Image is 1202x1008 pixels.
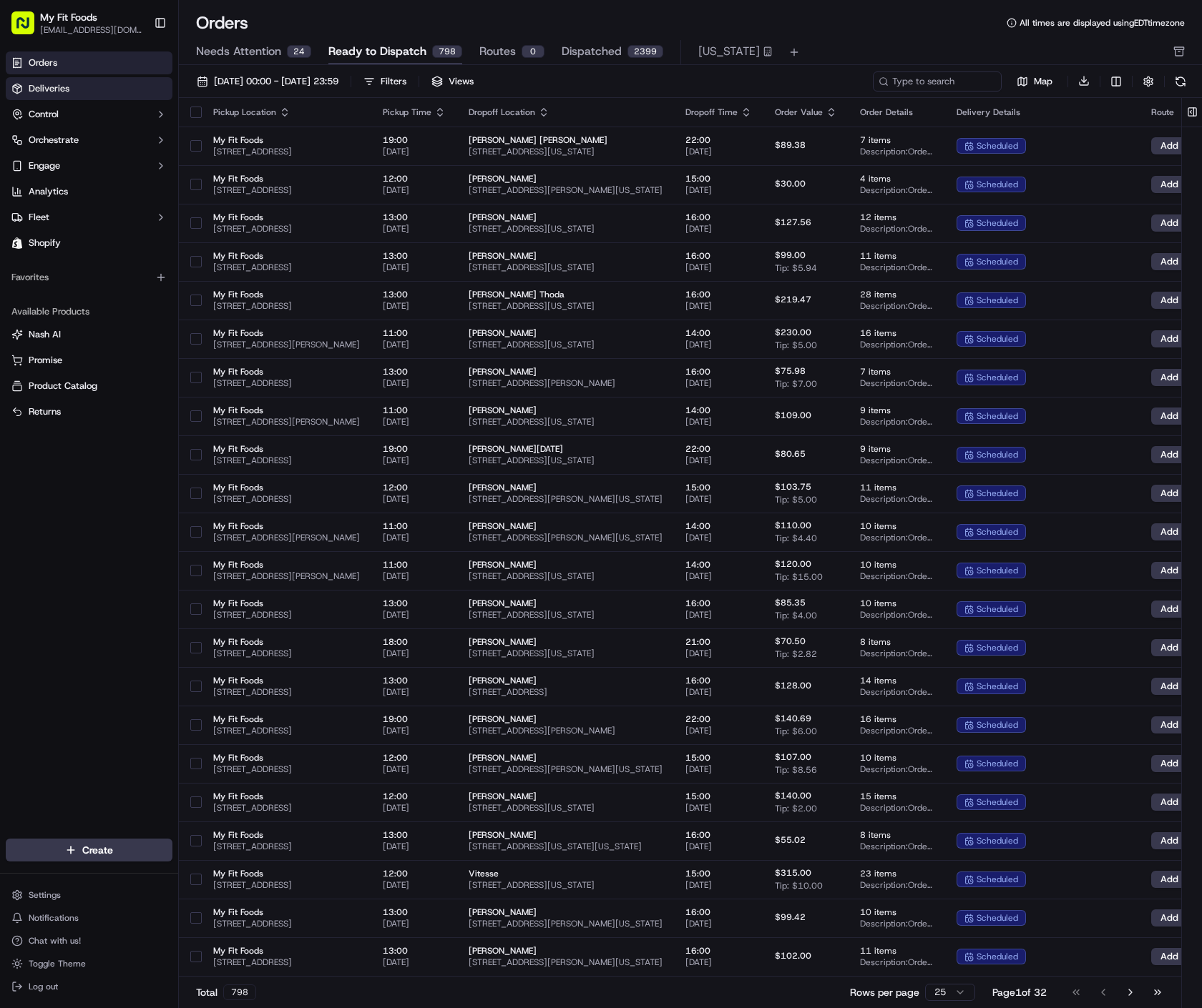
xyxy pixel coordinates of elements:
button: Views [425,71,480,92]
span: My Fit Foods [213,443,360,455]
span: 22:00 [685,134,752,146]
h1: Orders [196,11,248,34]
span: [STREET_ADDRESS][PERSON_NAME][US_STATE] [469,184,663,196]
span: 13:00 [383,250,446,262]
span: [PERSON_NAME] [469,559,663,570]
span: My Fit Foods [213,482,360,493]
img: 8571987876998_91fb9ceb93ad5c398215_72.jpg [30,136,56,162]
span: Deliveries [29,82,69,95]
span: scheduled [977,333,1018,345]
span: My Fit Foods [213,559,360,570]
div: Filters [381,75,406,88]
div: 💻 [121,320,132,332]
span: 14:00 [685,559,752,570]
span: [STREET_ADDRESS][US_STATE] [469,146,663,157]
span: Chat with us! [29,935,81,947]
span: Description: Order #819019, Customer: [PERSON_NAME] [PERSON_NAME], 4th Order, [US_STATE], Day: [D... [860,146,934,157]
img: Wisdom Oko [14,246,37,274]
span: [STREET_ADDRESS][US_STATE] [469,648,663,659]
span: Description: Order #883046, Customer: [PERSON_NAME], Customer's 72 Order, [US_STATE], Day: [DATE]... [860,493,934,505]
span: [DATE] [383,377,446,389]
span: Analytics [29,185,68,198]
span: $120.00 [775,558,811,570]
span: [DATE] [685,493,752,505]
button: My Fit Foods [40,10,97,24]
div: Delivery Details [957,107,1128,118]
button: Log out [6,977,172,997]
span: Orchestrate [29,134,79,147]
button: Start new chat [243,140,260,157]
span: [PERSON_NAME] [469,520,663,532]
span: Description: Order #886100, Customer: [PERSON_NAME], Customer's 13 Order, [US_STATE], Day: [DATE]... [860,609,934,621]
span: Tip: $4.00 [775,610,817,621]
span: Create [82,843,113,857]
span: [DATE] [685,532,752,543]
span: 12 items [860,212,934,223]
span: [DATE] [163,260,192,271]
span: 9 items [860,405,934,416]
span: Dispatched [562,43,622,60]
button: Notifications [6,908,172,928]
button: Fleet [6,206,172,229]
span: 4 items [860,173,934,184]
button: Filters [357,71,413,92]
span: Settings [29,889,61,901]
span: [DATE] 00:00 - [DATE] 23:59 [214,75,338,88]
button: Orchestrate [6,129,172,152]
span: 22:00 [685,443,752,455]
span: 14:00 [685,405,752,416]
span: 15:00 [685,173,752,184]
span: 19:00 [383,443,446,455]
a: Product Catalog [11,380,167,392]
span: 9 items [860,443,934,455]
a: 💻API Documentation [115,313,235,339]
span: [PERSON_NAME] [469,327,663,339]
span: [DATE] [685,300,752,312]
span: 10 items [860,520,934,532]
div: Dropoff Location [469,107,663,118]
span: • [155,221,160,232]
span: $80.65 [775,448,806,460]
span: My Fit Foods [213,520,360,532]
span: [PERSON_NAME][DATE] [469,443,663,455]
span: 21:00 [685,636,752,648]
div: 2399 [627,45,663,58]
button: Nash AI [6,323,172,346]
span: [DATE] [383,146,446,157]
span: Tip: $5.00 [775,340,817,351]
span: scheduled [977,295,1018,306]
button: Map [1007,73,1062,90]
span: [PERSON_NAME] [469,405,663,416]
span: All times are displayed using EDT timezone [1020,17,1185,29]
span: [DATE] [685,262,752,273]
span: [STREET_ADDRESS] [213,223,360,234]
span: 13:00 [383,366,446,377]
div: Available Products [6,300,172,323]
span: [STREET_ADDRESS][US_STATE] [469,609,663,621]
span: 12:00 [383,173,446,184]
span: scheduled [977,488,1018,499]
span: 13:00 [383,289,446,300]
div: Order Details [860,107,934,118]
span: scheduled [977,526,1018,538]
span: scheduled [977,372,1018,383]
span: scheduled [977,410,1018,422]
span: 14:00 [685,520,752,532]
button: Create [6,839,172,861]
img: 1736555255976-a54dd68f-1ca7-489b-9aae-adbdc363a1c4 [29,260,40,272]
span: 11:00 [383,327,446,339]
span: [PERSON_NAME] [469,636,663,648]
span: $110.00 [775,520,811,531]
span: [STREET_ADDRESS][PERSON_NAME][US_STATE] [469,493,663,505]
span: [STREET_ADDRESS] [213,377,360,389]
button: Product Catalog [6,375,172,397]
span: Log out [29,981,58,992]
span: [DATE] [685,184,752,196]
p: Welcome 👋 [14,56,260,79]
span: [STREET_ADDRESS][PERSON_NAME] [213,570,360,582]
button: Promise [6,349,172,372]
span: 11:00 [383,520,446,532]
span: [DATE] [383,339,446,350]
span: Description: Order #885786, Customer: [PERSON_NAME], Customer's 17 Order, [US_STATE], Day: [DATE]... [860,570,934,582]
span: [DATE] [383,300,446,312]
